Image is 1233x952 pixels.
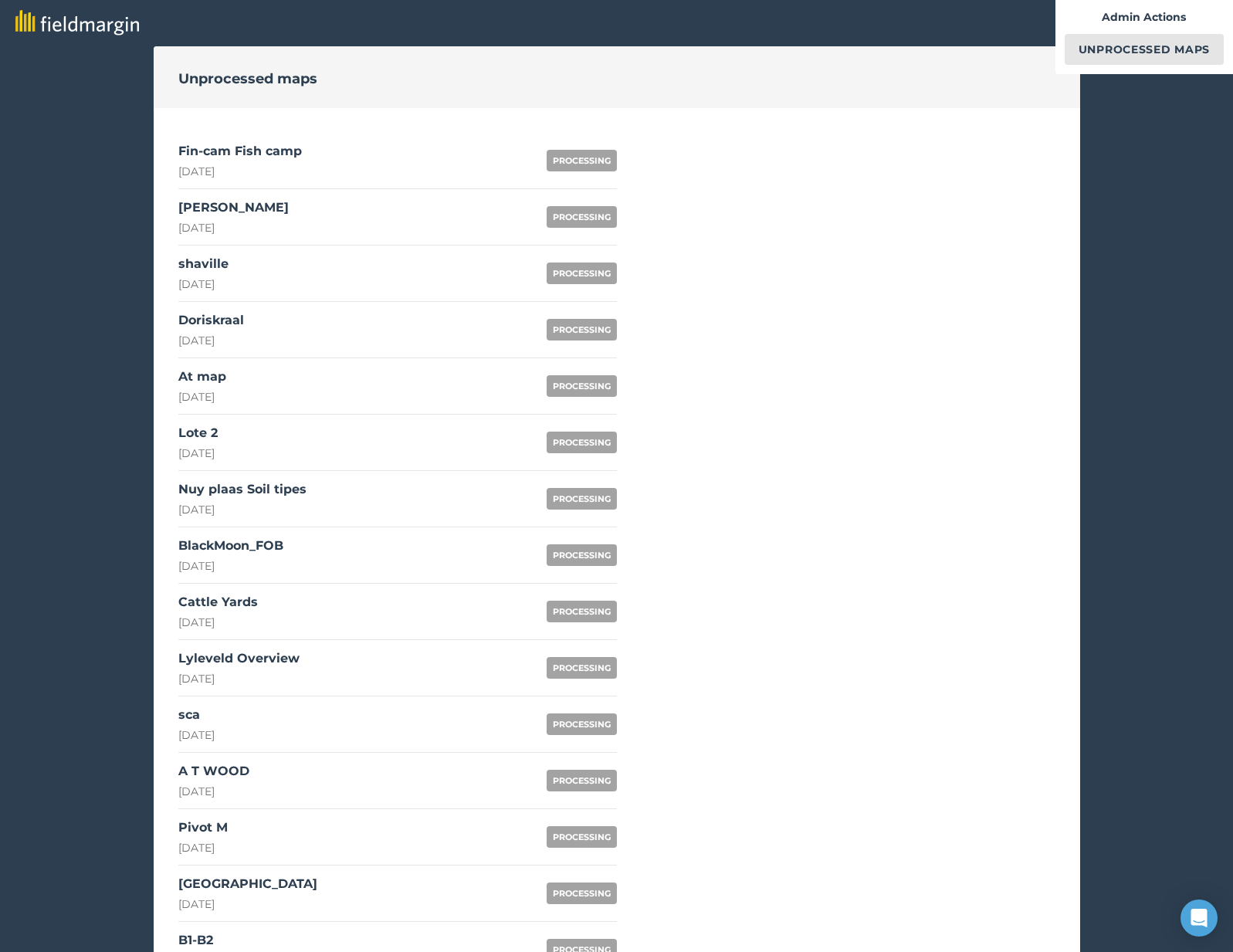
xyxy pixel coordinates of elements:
img: fieldmargin logo [15,10,139,36]
a: sca[DATE]PROCESSING [178,696,617,753]
div: [DATE] [178,784,249,799]
div: B1-B2 [178,931,215,950]
div: At map [178,368,226,386]
div: BlackMoon_FOB [178,537,283,555]
div: PROCESSING [547,432,617,453]
a: Lyleveld Overview[DATE]PROCESSING [178,640,617,696]
div: [DATE] [178,840,228,855]
div: [DATE] [178,896,317,912]
a: Unprocessed Maps [1065,34,1224,65]
div: [DATE] [178,558,283,574]
div: [DATE] [178,276,229,292]
div: [PERSON_NAME] [178,198,289,217]
div: PROCESSING [547,770,617,791]
div: [GEOGRAPHIC_DATA] [178,875,317,893]
div: [DATE] [178,220,289,235]
div: PROCESSING [547,713,617,735]
div: [DATE] [178,727,215,743]
div: Doriskraal [178,311,244,330]
div: [DATE] [178,615,258,630]
h2: Unprocessed maps [178,68,317,90]
div: PROCESSING [547,206,617,228]
div: [DATE] [178,446,218,461]
div: [DATE] [178,333,244,348]
div: PROCESSING [547,601,617,622]
div: sca [178,706,215,724]
a: Doriskraal[DATE]PROCESSING [178,302,617,358]
a: Pivot M[DATE]PROCESSING [178,809,617,866]
div: Fin-cam Fish camp [178,142,302,161]
a: BlackMoon_FOB[DATE]PROCESSING [178,527,617,584]
div: PROCESSING [547,883,617,904]
div: Lote 2 [178,424,218,442]
div: shaville [178,255,229,273]
div: PROCESSING [547,488,617,510]
a: [GEOGRAPHIC_DATA][DATE]PROCESSING [178,866,617,922]
div: Pivot M [178,818,228,837]
div: [DATE] [178,164,302,179]
h2: Admin Actions [1065,9,1224,25]
div: [DATE] [178,389,226,405]
a: Nuy plaas Soil tipes[DATE]PROCESSING [178,471,617,527]
div: Lyleveld Overview [178,649,300,668]
div: Nuy plaas Soil tipes [178,480,307,499]
a: Lote 2[DATE]PROCESSING [178,415,617,471]
div: A T WOOD [178,762,249,781]
div: PROCESSING [547,263,617,284]
div: [DATE] [178,671,300,686]
div: PROCESSING [547,319,617,340]
div: PROCESSING [547,375,617,397]
div: Cattle Yards [178,593,258,612]
a: Fin-cam Fish camp[DATE]PROCESSING [178,133,617,189]
div: PROCESSING [547,544,617,566]
a: At map[DATE]PROCESSING [178,358,617,415]
a: Cattle Yards[DATE]PROCESSING [178,584,617,640]
a: shaville[DATE]PROCESSING [178,246,617,302]
div: PROCESSING [547,657,617,679]
div: PROCESSING [547,150,617,171]
div: [DATE] [178,502,307,517]
a: [PERSON_NAME][DATE]PROCESSING [178,189,617,246]
a: A T WOOD[DATE]PROCESSING [178,753,617,809]
div: PROCESSING [547,826,617,848]
div: Open Intercom Messenger [1180,899,1218,937]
